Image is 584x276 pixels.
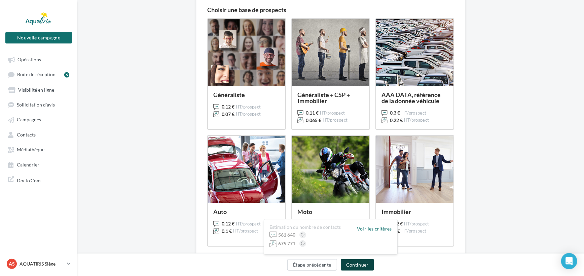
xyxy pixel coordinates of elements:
a: Opérations [4,53,73,65]
span: 0.12 € [222,220,234,227]
span: HT/prospect [401,228,427,234]
span: HT/prospect [323,118,348,123]
span: HT/prospect [320,111,345,116]
p: AQUATIRIS Siège [20,260,64,267]
a: Docto'Com [4,173,73,186]
a: Contacts [4,128,73,141]
a: Visibilité en ligne [4,84,73,96]
span: 0.07 € [222,111,234,118]
div: AAA DATA, référence de la donnée véhicule [381,92,448,104]
div: Généraliste + CSP + Immobilier [297,92,364,104]
span: Calendrier [17,162,39,167]
div: Moto [297,209,364,215]
span: Docto'Com [17,176,41,184]
div: 6 [64,72,69,78]
span: 0.3 € [390,110,400,116]
div: 561 640 [278,232,295,238]
span: 0.11 € [306,110,319,116]
span: HT/prospect [236,112,261,117]
div: Généraliste [213,92,280,98]
span: Visibilité en ligne [18,87,54,93]
span: Opérations [17,57,41,62]
span: AS [9,260,15,267]
span: Médiathèque [17,147,44,153]
a: Médiathèque [4,143,73,155]
div: Auto [213,209,280,215]
span: Boîte de réception [17,72,56,78]
button: Voir les critères [357,226,392,232]
a: Calendrier [4,158,73,171]
span: HT/prospect [404,221,429,227]
div: Estimation du nombre de contacts [269,225,341,229]
button: Continuer [341,259,374,271]
a: Sollicitation d'avis [4,98,73,111]
span: Campagnes [17,117,41,123]
span: HT/prospect [236,221,261,227]
span: HT/prospect [236,104,261,110]
div: Immobilier [381,209,448,215]
div: Open Intercom Messenger [561,253,577,269]
a: AS AQUATIRIS Siège [5,257,72,270]
span: Contacts [17,132,36,137]
a: Campagnes [4,113,73,125]
span: HT/prospect [233,228,258,234]
span: 0.065 € [306,117,321,124]
button: Étape précédente [287,259,337,271]
h3: Choisir une base de prospects [207,7,454,13]
span: 0.12 € [222,103,234,110]
span: HT/prospect [401,111,427,116]
span: HT/prospect [404,118,429,123]
span: Sollicitation d'avis [17,102,55,108]
button: Nouvelle campagne [5,32,72,43]
div: 675 771 [278,240,295,247]
span: 0.22 € [390,117,403,124]
span: 0.1 € [222,228,232,235]
a: Boîte de réception6 [4,68,73,81]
